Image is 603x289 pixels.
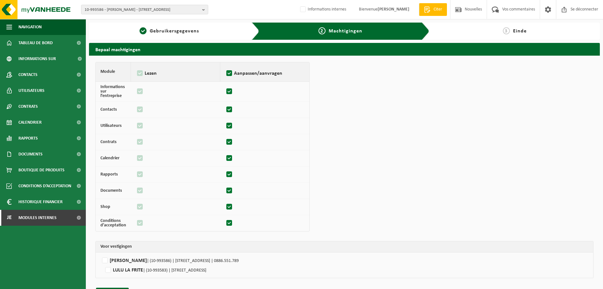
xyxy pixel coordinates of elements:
[329,29,362,34] span: Machtigingen
[100,156,120,161] strong: Calendrier
[104,265,210,275] label: LULU LA FRITE
[378,7,409,12] strong: [PERSON_NAME]
[225,69,305,78] label: Aanpassen/aanvragen
[18,35,53,51] span: Tableau de bord
[299,5,346,14] label: Informations internes
[140,27,147,34] span: 1
[100,123,122,128] strong: Utilisateurs
[89,43,600,55] h2: Bepaal machtigingen
[18,51,73,67] span: Informations sur l’entreprise
[18,19,42,35] span: Navigation
[100,218,126,228] strong: Conditions d’acceptation
[18,194,63,210] span: Historique financier
[18,114,42,130] span: Calendrier
[18,130,38,146] span: Rapports
[92,27,247,35] a: 1Gebruikersgegevens
[100,188,122,193] strong: Documents
[100,204,110,209] strong: Shop
[18,67,38,83] span: Contacts
[100,107,117,112] strong: Contacts
[18,83,45,99] span: Utilisateurs
[100,140,117,144] strong: Contrats
[319,27,325,34] span: 2
[100,172,118,177] strong: Rapports
[81,5,208,14] button: 10-993586 - [PERSON_NAME] - [STREET_ADDRESS]
[150,29,199,34] span: Gebruikersgegevens
[18,162,65,178] span: Boutique de produits
[18,99,38,114] span: Contrats
[419,3,447,16] a: Citer
[136,69,215,78] label: Lezen
[100,256,588,265] label: [PERSON_NAME]
[100,85,125,98] strong: Informations sur l’entreprise
[6,210,12,226] span: Je
[18,210,57,226] span: Modules internes
[143,268,206,273] span: | (10-993583) | [STREET_ADDRESS]
[85,5,200,15] span: 10-993586 - [PERSON_NAME] - [STREET_ADDRESS]
[359,7,409,12] font: Bienvenue
[18,178,71,194] span: Conditions d’acceptation
[432,6,444,13] span: Citer
[513,29,527,34] span: Einde
[147,258,239,263] span: | (10-993586) | [STREET_ADDRESS] | 0886.551.789
[96,241,593,252] th: Voor vestigingen
[18,146,43,162] span: Documents
[96,62,131,82] th: Module
[503,27,510,34] span: 3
